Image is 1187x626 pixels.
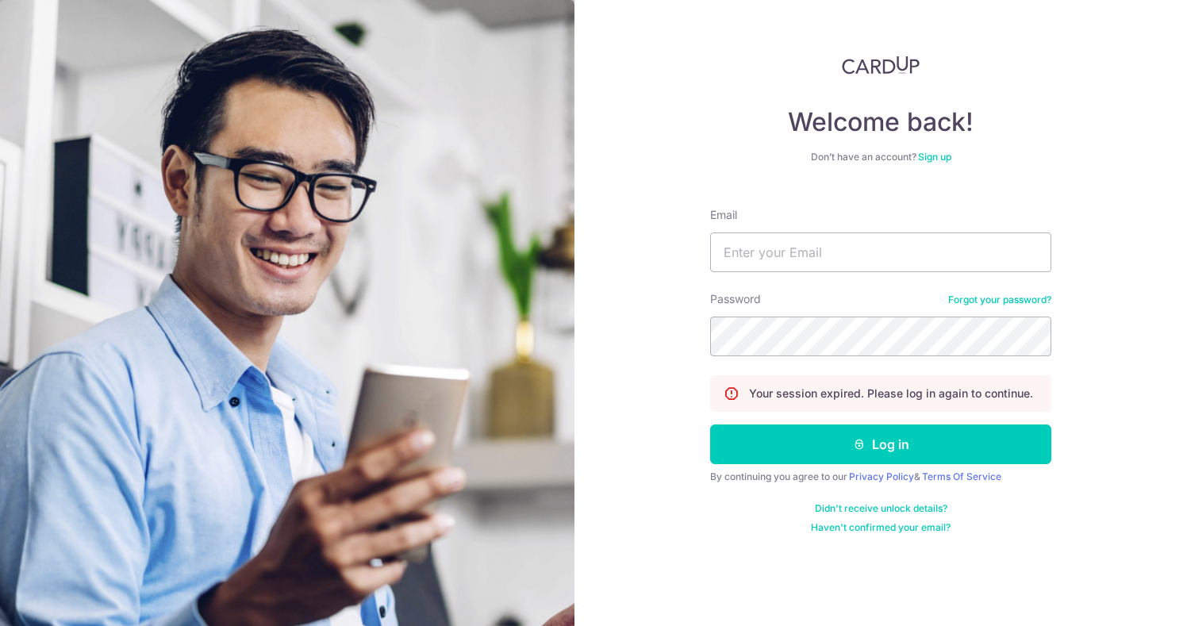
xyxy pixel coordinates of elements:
a: Forgot your password? [948,294,1051,306]
a: Terms Of Service [922,470,1001,482]
button: Log in [710,424,1051,464]
div: Don’t have an account? [710,151,1051,163]
h4: Welcome back! [710,106,1051,138]
a: Privacy Policy [849,470,914,482]
a: Haven't confirmed your email? [811,521,951,534]
a: Didn't receive unlock details? [815,502,947,515]
p: Your session expired. Please log in again to continue. [749,386,1033,401]
label: Password [710,291,761,307]
input: Enter your Email [710,232,1051,272]
label: Email [710,207,737,223]
img: CardUp Logo [842,56,920,75]
a: Sign up [918,151,951,163]
div: By continuing you agree to our & [710,470,1051,483]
